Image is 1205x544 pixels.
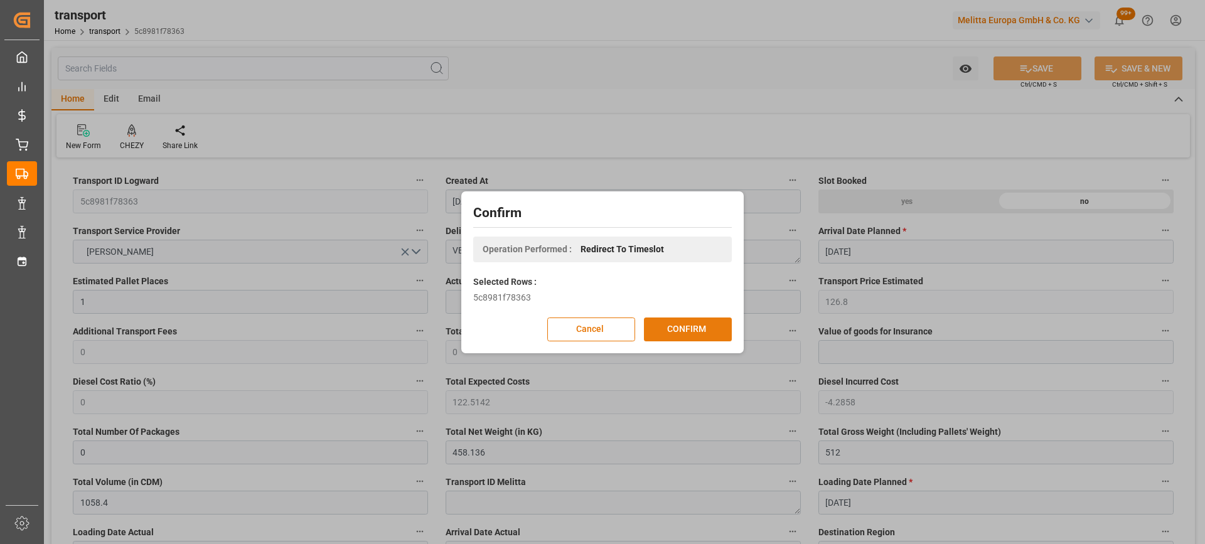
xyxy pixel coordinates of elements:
button: CONFIRM [644,317,732,341]
div: 5c8981f78363 [473,291,732,304]
span: Redirect To Timeslot [581,243,664,256]
span: Operation Performed : [483,243,572,256]
button: Cancel [547,317,635,341]
h2: Confirm [473,203,732,223]
label: Selected Rows : [473,275,537,289]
